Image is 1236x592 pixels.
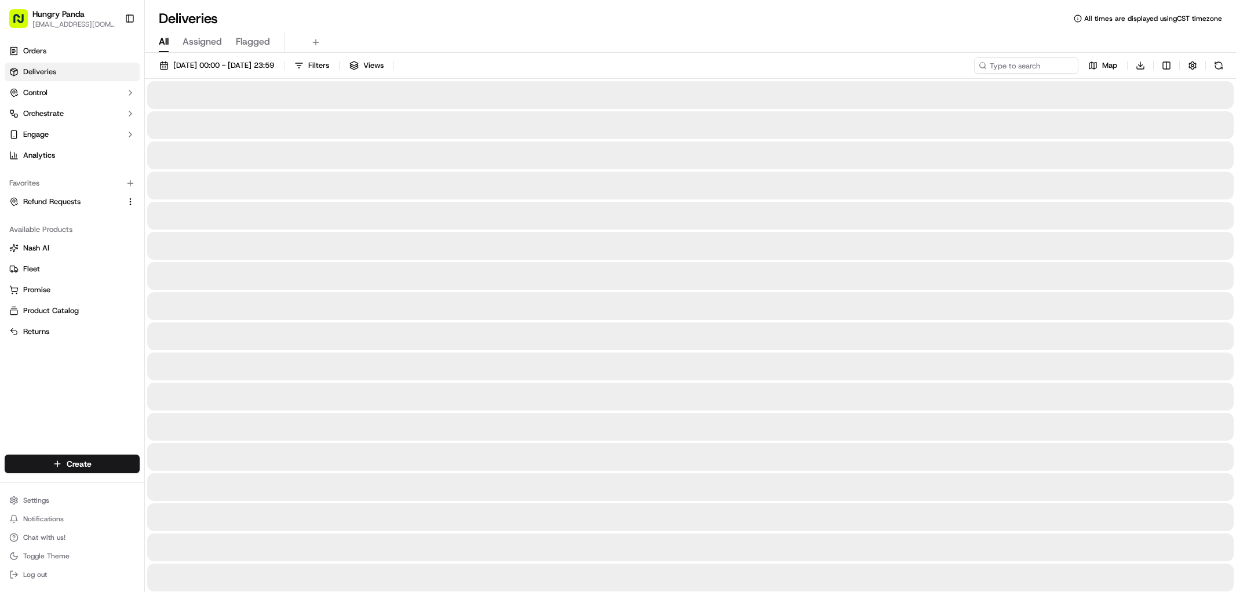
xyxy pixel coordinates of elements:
[23,129,49,140] span: Engage
[5,220,140,239] div: Available Products
[344,57,389,74] button: Views
[23,150,55,161] span: Analytics
[5,63,140,81] a: Deliveries
[67,458,92,470] span: Create
[154,57,279,74] button: [DATE] 00:00 - [DATE] 23:59
[23,306,79,316] span: Product Catalog
[23,108,64,119] span: Orchestrate
[5,260,140,278] button: Fleet
[183,35,222,49] span: Assigned
[236,35,270,49] span: Flagged
[1084,14,1222,23] span: All times are displayed using CST timezone
[5,146,140,165] a: Analytics
[32,8,85,20] button: Hungry Panda
[5,83,140,102] button: Control
[5,5,120,32] button: Hungry Panda[EMAIL_ADDRESS][DOMAIN_NAME]
[32,20,115,29] button: [EMAIL_ADDRESS][DOMAIN_NAME]
[159,35,169,49] span: All
[1211,57,1227,74] button: Refresh
[9,243,135,253] a: Nash AI
[23,264,40,274] span: Fleet
[974,57,1078,74] input: Type to search
[23,496,49,505] span: Settings
[23,67,56,77] span: Deliveries
[5,193,140,211] button: Refund Requests
[5,455,140,473] button: Create
[308,60,329,71] span: Filters
[23,551,70,561] span: Toggle Theme
[173,60,274,71] span: [DATE] 00:00 - [DATE] 23:59
[5,174,140,193] div: Favorites
[23,533,65,542] span: Chat with us!
[5,239,140,257] button: Nash AI
[5,529,140,546] button: Chat with us!
[5,492,140,509] button: Settings
[23,46,46,56] span: Orders
[9,264,135,274] a: Fleet
[5,322,140,341] button: Returns
[5,302,140,320] button: Product Catalog
[23,88,48,98] span: Control
[23,514,64,524] span: Notifications
[1083,57,1122,74] button: Map
[5,281,140,299] button: Promise
[289,57,334,74] button: Filters
[5,125,140,144] button: Engage
[1102,60,1117,71] span: Map
[9,285,135,295] a: Promise
[363,60,384,71] span: Views
[23,326,49,337] span: Returns
[9,197,121,207] a: Refund Requests
[9,306,135,316] a: Product Catalog
[5,104,140,123] button: Orchestrate
[9,326,135,337] a: Returns
[23,197,81,207] span: Refund Requests
[5,42,140,60] a: Orders
[5,566,140,583] button: Log out
[23,243,49,253] span: Nash AI
[159,9,218,28] h1: Deliveries
[23,285,50,295] span: Promise
[5,548,140,564] button: Toggle Theme
[23,570,47,579] span: Log out
[5,511,140,527] button: Notifications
